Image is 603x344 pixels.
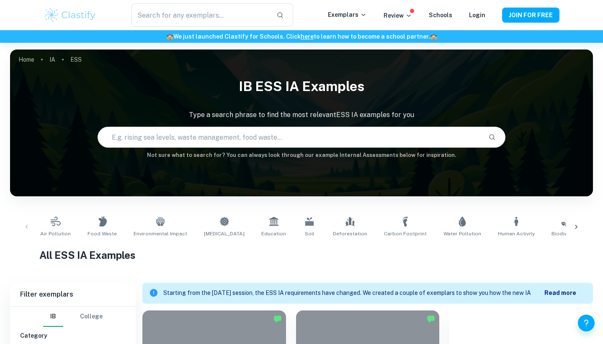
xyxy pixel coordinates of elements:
[427,315,435,323] img: Marked
[485,130,499,144] button: Search
[384,11,412,20] p: Review
[328,10,367,19] p: Exemplars
[544,289,576,296] b: Read more
[49,54,55,65] a: IA
[10,283,136,306] h6: Filter exemplars
[98,125,482,149] input: E.g. rising sea levels, waste management, food waste...
[10,73,593,100] h1: IB ESS IA examples
[498,230,535,237] span: Human Activity
[443,230,481,237] span: Water Pollution
[43,307,103,327] div: Filter type choice
[301,33,314,40] a: here
[2,32,601,41] h6: We just launched Clastify for Schools. Click to learn how to become a school partner.
[10,151,593,159] h6: Not sure what to search for? You can always look through our example Internal Assessments below f...
[384,230,427,237] span: Carbon Footprint
[80,307,103,327] button: College
[44,7,97,23] img: Clastify logo
[166,33,173,40] span: 🏫
[163,289,544,298] p: Starting from the [DATE] session, the ESS IA requirements have changed. We created a couple of ex...
[305,230,314,237] span: Soil
[273,315,282,323] img: Marked
[429,12,452,18] a: Schools
[43,307,63,327] button: IB
[551,230,580,237] span: Biodiversity
[88,230,117,237] span: Food Waste
[131,3,270,27] input: Search for any exemplars...
[40,230,71,237] span: Air Pollution
[204,230,245,237] span: [MEDICAL_DATA]
[502,8,559,23] button: JOIN FOR FREE
[333,230,367,237] span: Deforestation
[70,55,82,64] p: ESS
[10,110,593,120] p: Type a search phrase to find the most relevant ESS IA examples for you
[20,331,126,340] h6: Category
[39,248,564,263] h1: All ESS IA Examples
[578,315,595,331] button: Help and Feedback
[430,33,437,40] span: 🏫
[134,230,187,237] span: Environmental Impact
[261,230,286,237] span: Education
[18,54,34,65] a: Home
[469,12,485,18] a: Login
